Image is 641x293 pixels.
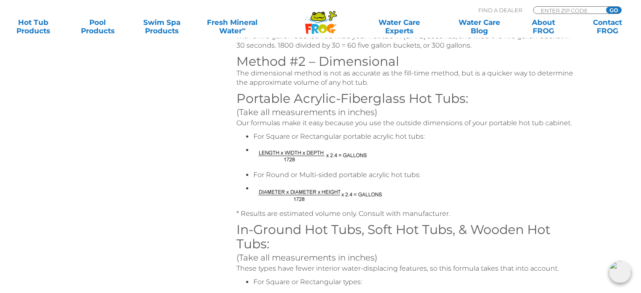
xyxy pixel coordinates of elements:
[454,18,504,35] a: Water CareBlog
[606,7,621,13] input: GO
[236,264,574,273] p: These types have fewer interior water-displacing features, so this formula takes that into account.
[201,18,263,35] a: Fresh MineralWater∞
[236,209,574,218] p: * Results are estimated volume only. Consult with manufacturer.
[236,251,574,264] div: (Take all measurements in inches)
[236,223,574,251] h3: In-Ground Hot Tubs, Soft Hot Tubs, & Wooden Hot Tubs:
[253,170,574,180] li: For Round or Multi-sided portable acrylic hot tubs:
[540,7,597,14] input: Zip Code Form
[253,145,370,166] img: Formula for Volume of Square or Rectangular portable acrylic hot tubs
[359,18,440,35] a: Water CareExperts
[137,18,187,35] a: Swim SpaProducts
[253,277,574,287] li: For Square or Rectangular types:
[478,6,522,14] p: Find A Dealer
[8,18,58,35] a: Hot TubProducts
[236,118,574,128] p: Our formulas make it easy because you use the outside dimensions of your portable hot tub cabinet.
[253,132,574,141] li: For Square or Rectangular portable acrylic hot tubs:
[241,26,245,32] sup: ∞
[236,91,574,106] h3: Portable Acrylic-Fiberglass Hot Tubs:
[583,18,633,35] a: ContactFROG
[518,18,568,35] a: AboutFROG
[609,261,631,283] img: openIcon
[72,18,122,35] a: PoolProducts
[253,184,385,205] img: Formula for Volume of Round or Multi-sided portable acrylic hot tubs
[236,54,574,69] h3: Method #2 – Dimensional
[236,106,574,118] div: (Take all measurements in inches)
[236,69,574,87] p: The dimensional method is not as accurate as the fill-time method, but is a quicker way to determ...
